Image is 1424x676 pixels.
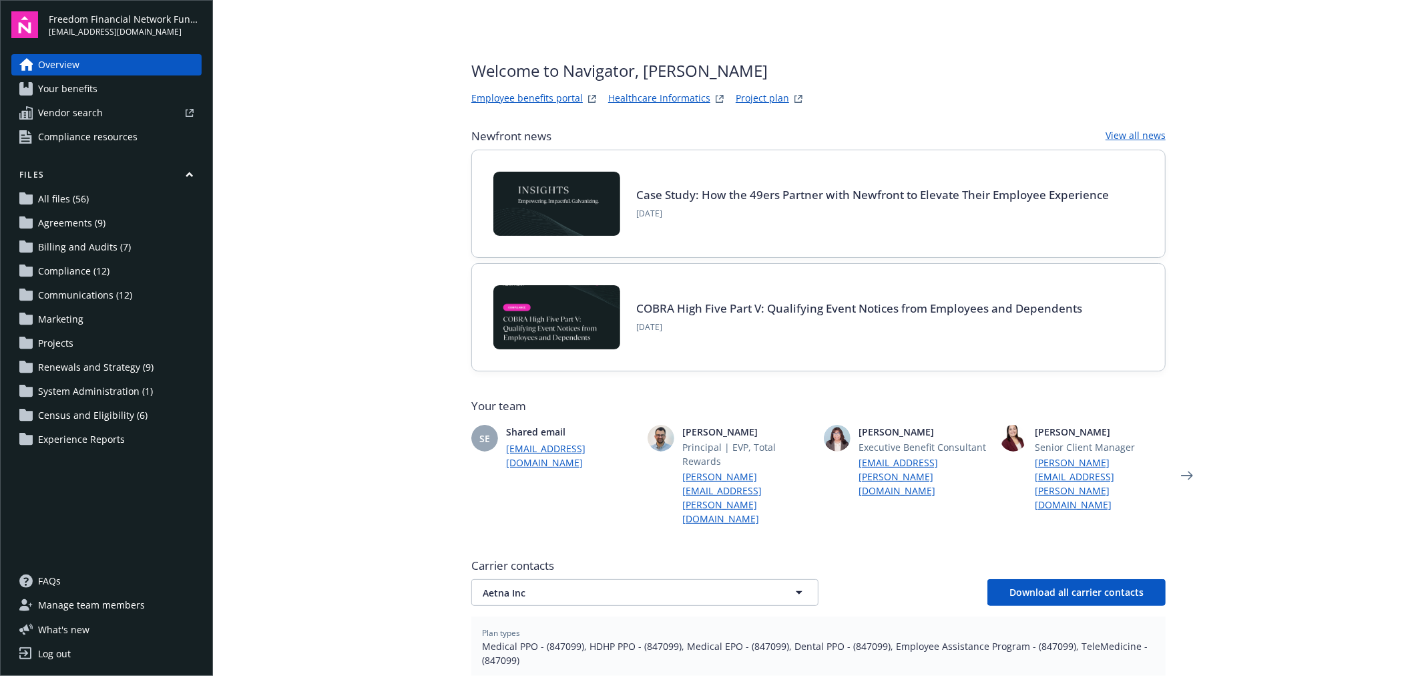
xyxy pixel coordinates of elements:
a: [PERSON_NAME][EMAIL_ADDRESS][PERSON_NAME][DOMAIN_NAME] [1035,456,1166,512]
a: Experience Reports [11,429,202,450]
span: Aetna Inc [483,586,760,600]
span: Freedom Financial Network Funding, LLC [49,12,202,26]
span: Compliance resources [38,126,138,148]
a: [EMAIL_ADDRESS][DOMAIN_NAME] [506,442,637,470]
img: photo [648,425,674,452]
a: Project plan [736,91,789,107]
a: striveWebsite [584,91,600,107]
a: Agreements (9) [11,212,202,234]
span: [PERSON_NAME] [1035,425,1166,439]
span: Principal | EVP, Total Rewards [682,440,813,468]
a: Manage team members [11,595,202,616]
a: Employee benefits portal [471,91,583,107]
span: [DATE] [636,208,1109,220]
span: What ' s new [38,623,89,637]
span: Medical PPO - (847099), HDHP PPO - (847099), Medical EPO - (847099), Dental PPO - (847099), Emplo... [482,639,1155,667]
span: Plan types [482,627,1155,639]
span: Download all carrier contacts [1009,586,1144,599]
a: [EMAIL_ADDRESS][PERSON_NAME][DOMAIN_NAME] [859,456,989,498]
a: Billing and Audits (7) [11,236,202,258]
a: Vendor search [11,102,202,124]
span: Your team [471,398,1166,414]
button: Freedom Financial Network Funding, LLC[EMAIL_ADDRESS][DOMAIN_NAME] [49,11,202,38]
a: All files (56) [11,188,202,210]
a: Compliance (12) [11,261,202,282]
span: Shared email [506,425,637,439]
a: Case Study: How the 49ers Partner with Newfront to Elevate Their Employee Experience [636,187,1109,202]
span: Carrier contacts [471,558,1166,574]
button: Aetna Inc [471,579,818,606]
span: System Administration (1) [38,381,153,402]
span: Compliance (12) [38,261,109,282]
span: All files (56) [38,188,89,210]
a: FAQs [11,570,202,592]
span: Manage team members [38,595,145,616]
button: Download all carrier contacts [987,579,1166,606]
span: Census and Eligibility (6) [38,405,148,426]
a: Your benefits [11,78,202,100]
span: [DATE] [636,321,1082,333]
span: Newfront news [471,128,551,144]
a: Compliance resources [11,126,202,148]
span: [EMAIL_ADDRESS][DOMAIN_NAME] [49,26,202,38]
a: Healthcare Informatics [608,91,710,107]
img: photo [824,425,851,452]
span: Billing and Audits (7) [38,236,131,258]
span: [PERSON_NAME] [682,425,813,439]
span: Marketing [38,309,83,330]
span: Your benefits [38,78,97,100]
span: Communications (12) [38,285,132,306]
a: COBRA High Five Part V: Qualifying Event Notices from Employees and Dependents [636,301,1082,316]
img: navigator-logo.svg [11,11,38,38]
div: Log out [38,643,71,665]
span: [PERSON_NAME] [859,425,989,439]
a: Communications (12) [11,285,202,306]
img: BLOG-Card Image - Compliance - COBRA High Five Pt 5 - 09-11-25.jpg [493,285,620,349]
span: Projects [38,333,73,354]
span: Executive Benefit Consultant [859,440,989,454]
button: Files [11,169,202,186]
a: Projects [11,333,202,354]
a: Overview [11,54,202,75]
a: Next [1176,465,1198,486]
span: SE [479,432,490,446]
a: Renewals and Strategy (9) [11,357,202,378]
img: photo [1000,425,1027,452]
a: [PERSON_NAME][EMAIL_ADDRESS][PERSON_NAME][DOMAIN_NAME] [682,470,813,526]
a: projectPlanWebsite [790,91,806,107]
span: Senior Client Manager [1035,440,1166,454]
a: Census and Eligibility (6) [11,405,202,426]
button: What's new [11,623,111,637]
a: System Administration (1) [11,381,202,402]
a: Marketing [11,309,202,330]
span: FAQs [38,570,61,592]
span: Overview [38,54,79,75]
img: Card Image - INSIGHTS copy.png [493,172,620,236]
a: springbukWebsite [712,91,728,107]
span: Experience Reports [38,429,125,450]
span: Vendor search [38,102,103,124]
a: View all news [1106,128,1166,144]
span: Renewals and Strategy (9) [38,357,154,378]
span: Welcome to Navigator , [PERSON_NAME] [471,59,806,83]
span: Agreements (9) [38,212,105,234]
